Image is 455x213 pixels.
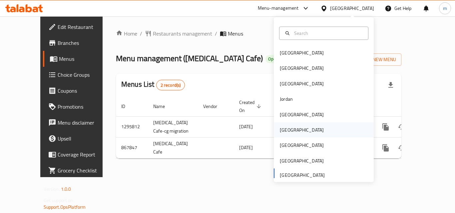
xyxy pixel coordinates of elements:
a: Grocery Checklist [43,162,116,178]
div: [GEOGRAPHIC_DATA] [280,126,324,134]
li: / [140,30,142,38]
div: Jordan [280,95,293,103]
div: [GEOGRAPHIC_DATA] [280,142,324,149]
div: Export file [383,77,399,93]
div: [GEOGRAPHIC_DATA] [280,64,324,72]
nav: breadcrumb [116,30,401,38]
a: Promotions [43,99,116,115]
span: Restaurants management [153,30,212,38]
span: Choice Groups [58,71,111,79]
div: [GEOGRAPHIC_DATA] [280,49,324,56]
button: Add New Menu [350,53,401,66]
div: [GEOGRAPHIC_DATA] [280,80,324,87]
span: Version: [44,185,60,193]
li: / [215,30,217,38]
td: [MEDICAL_DATA] Cafe-cg migration [148,116,198,137]
button: Change Status [394,140,410,156]
span: Created On [239,98,263,114]
span: Open [265,56,281,62]
input: Search [291,30,364,37]
td: 1295812 [116,116,148,137]
a: Menu disclaimer [43,115,116,131]
span: [DATE] [239,143,253,152]
a: Coverage Report [43,147,116,162]
span: [DATE] [239,122,253,131]
span: Menu management ( [MEDICAL_DATA] Cafe ) [116,51,263,66]
span: 1.0.0 [61,185,71,193]
button: more [378,140,394,156]
span: ID [121,102,134,110]
a: Support.OpsPlatform [44,203,86,211]
a: Branches [43,35,116,51]
span: Menus [228,30,243,38]
span: Promotions [58,103,111,111]
span: Vendor [203,102,226,110]
span: Add New Menu [355,55,396,64]
span: Menus [59,55,111,63]
div: Menu-management [258,4,299,12]
span: Upsell [58,135,111,143]
span: Branches [58,39,111,47]
span: Menu disclaimer [58,119,111,127]
span: Coupons [58,87,111,95]
a: Edit Restaurant [43,19,116,35]
span: Coverage Report [58,151,111,159]
div: [GEOGRAPHIC_DATA] [330,5,374,12]
a: Choice Groups [43,67,116,83]
div: Total records count [156,80,185,90]
button: more [378,119,394,135]
span: 2 record(s) [157,82,185,88]
div: [GEOGRAPHIC_DATA] [280,157,324,164]
div: Open [265,55,281,63]
a: Restaurants management [145,30,212,38]
span: Name [153,102,174,110]
td: [MEDICAL_DATA] Cafe [148,137,198,158]
button: Change Status [394,119,410,135]
a: Coupons [43,83,116,99]
span: Grocery Checklist [58,166,111,174]
a: Upsell [43,131,116,147]
span: Edit Restaurant [58,23,111,31]
a: Menus [43,51,116,67]
div: [GEOGRAPHIC_DATA] [280,111,324,118]
a: Home [116,30,137,38]
span: Get support on: [44,196,74,205]
td: 867847 [116,137,148,158]
span: m [443,5,447,12]
h2: Menus List [121,79,185,90]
